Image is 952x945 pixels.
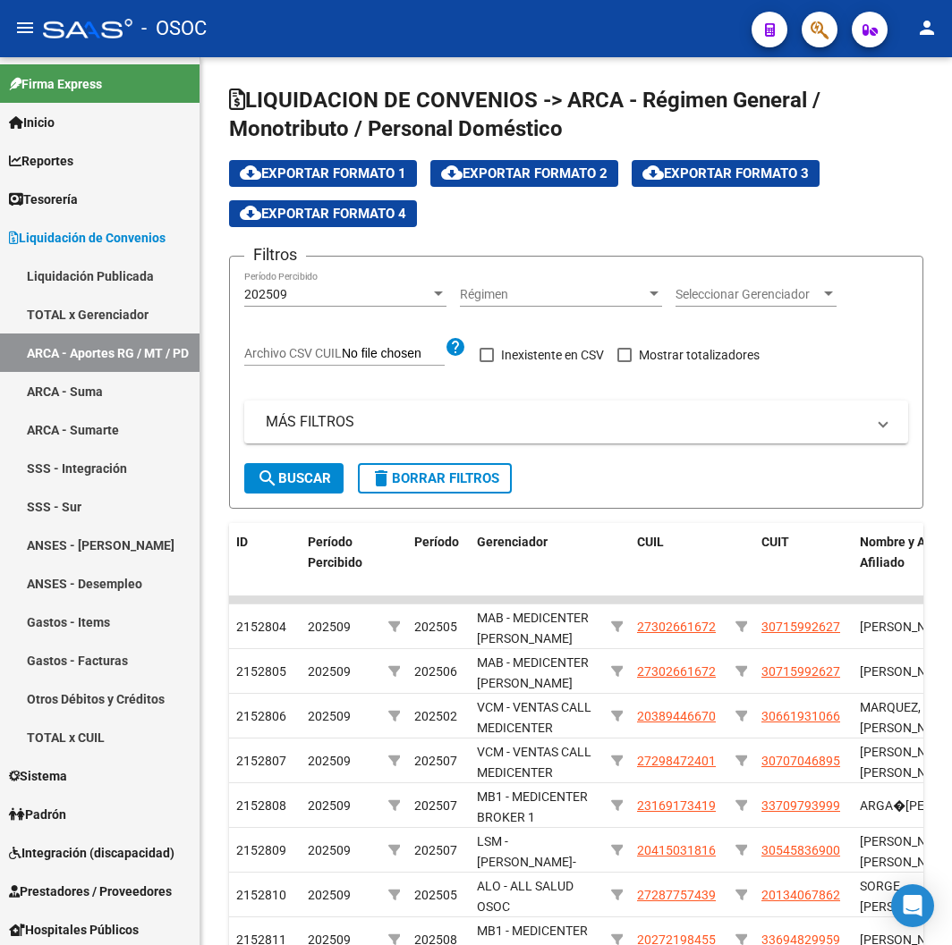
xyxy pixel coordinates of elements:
span: 202509 [308,888,351,902]
button: Exportar Formato 1 [229,160,417,187]
span: 20134067862 [761,888,840,902]
span: MB1 - MEDICENTER BROKER 1 [477,789,588,824]
span: 202509 [308,664,351,679]
span: 202506 [414,664,457,679]
span: Exportar Formato 1 [240,165,406,181]
span: Buscar [257,470,331,486]
span: 30715992627 [761,664,840,679]
datatable-header-cell: ID [229,523,301,602]
span: 202507 [414,754,457,768]
datatable-header-cell: Período [407,523,470,602]
span: Inicio [9,113,55,132]
span: VCM - VENTAS CALL MEDICENTER [477,700,591,735]
span: 27298472401 [637,754,716,768]
mat-icon: cloud_download [240,202,261,224]
span: Exportar Formato 4 [240,206,406,222]
span: 27287757439 [637,888,716,902]
span: Archivo CSV CUIL [244,346,342,360]
button: Exportar Formato 4 [229,200,417,227]
mat-icon: person [916,17,938,38]
span: 20389446670 [637,709,716,723]
span: Borrar Filtros [370,470,499,486]
span: Inexistente en CSV [501,344,604,366]
span: 33709793999 [761,798,840,813]
datatable-header-cell: Gerenciador [470,523,604,602]
span: MAB - MEDICENTER [PERSON_NAME] [477,611,589,645]
span: Mostrar totalizadores [639,344,760,366]
span: 2152809 [236,843,286,857]
span: Hospitales Públicos [9,920,139,940]
span: ALO - ALL SALUD OSOC [477,879,574,914]
input: Archivo CSV CUIL [342,346,445,362]
span: 20415031816 [637,843,716,857]
span: 202507 [414,798,457,813]
span: 2152807 [236,754,286,768]
span: Firma Express [9,74,102,94]
span: 27302661672 [637,620,716,634]
mat-icon: help [445,336,466,358]
div: Open Intercom Messenger [891,884,934,927]
span: Período Percibido [308,535,362,570]
span: Período [414,535,459,549]
span: Reportes [9,151,73,171]
button: Borrar Filtros [358,463,512,494]
mat-icon: cloud_download [642,162,664,183]
span: 30715992627 [761,620,840,634]
span: Prestadores / Proveedores [9,882,172,901]
span: VCM - VENTAS CALL MEDICENTER [477,745,591,780]
span: 23169173419 [637,798,716,813]
span: 202509 [244,287,287,301]
mat-expansion-panel-header: MÁS FILTROS [244,401,908,443]
mat-icon: search [257,468,278,489]
span: Exportar Formato 2 [441,165,608,181]
span: 202502 [414,709,457,723]
span: Régimen [460,287,646,302]
span: Seleccionar Gerenciador [676,287,820,302]
span: Tesorería [9,190,78,209]
span: 27302661672 [637,664,716,679]
span: LIQUIDACION DE CONVENIOS -> ARCA - Régimen General / Monotributo / Personal Doméstico [229,88,820,141]
span: 202509 [308,620,351,634]
span: 2152806 [236,709,286,723]
span: LSM - [PERSON_NAME]-MEDICENTER [477,834,576,890]
span: ID [236,535,248,549]
datatable-header-cell: CUIT [754,523,853,602]
span: 2152804 [236,620,286,634]
span: 202509 [308,754,351,768]
mat-icon: menu [14,17,36,38]
button: Exportar Formato 3 [632,160,820,187]
span: CUIL [637,535,664,549]
span: 202509 [308,843,351,857]
mat-icon: cloud_download [240,162,261,183]
mat-icon: cloud_download [441,162,463,183]
span: 30707046895 [761,754,840,768]
span: 202505 [414,620,457,634]
span: 202507 [414,843,457,857]
mat-panel-title: MÁS FILTROS [266,412,865,432]
button: Buscar [244,463,344,494]
span: 30545836900 [761,843,840,857]
span: Liquidación de Convenios [9,228,166,248]
span: CUIT [761,535,789,549]
span: 2152808 [236,798,286,813]
mat-icon: delete [370,468,392,489]
span: MAB - MEDICENTER [PERSON_NAME] [477,655,589,690]
datatable-header-cell: Período Percibido [301,523,381,602]
span: 30661931066 [761,709,840,723]
button: Exportar Formato 2 [430,160,618,187]
span: 202509 [308,798,351,813]
datatable-header-cell: CUIL [630,523,728,602]
span: 2152810 [236,888,286,902]
span: Integración (discapacidad) [9,843,174,863]
span: Padrón [9,805,66,824]
span: 202505 [414,888,457,902]
span: Gerenciador [477,535,548,549]
h3: Filtros [244,242,306,267]
span: 202509 [308,709,351,723]
span: Exportar Formato 3 [642,165,809,181]
span: 2152805 [236,664,286,679]
span: Sistema [9,766,67,786]
span: - OSOC [141,9,207,48]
